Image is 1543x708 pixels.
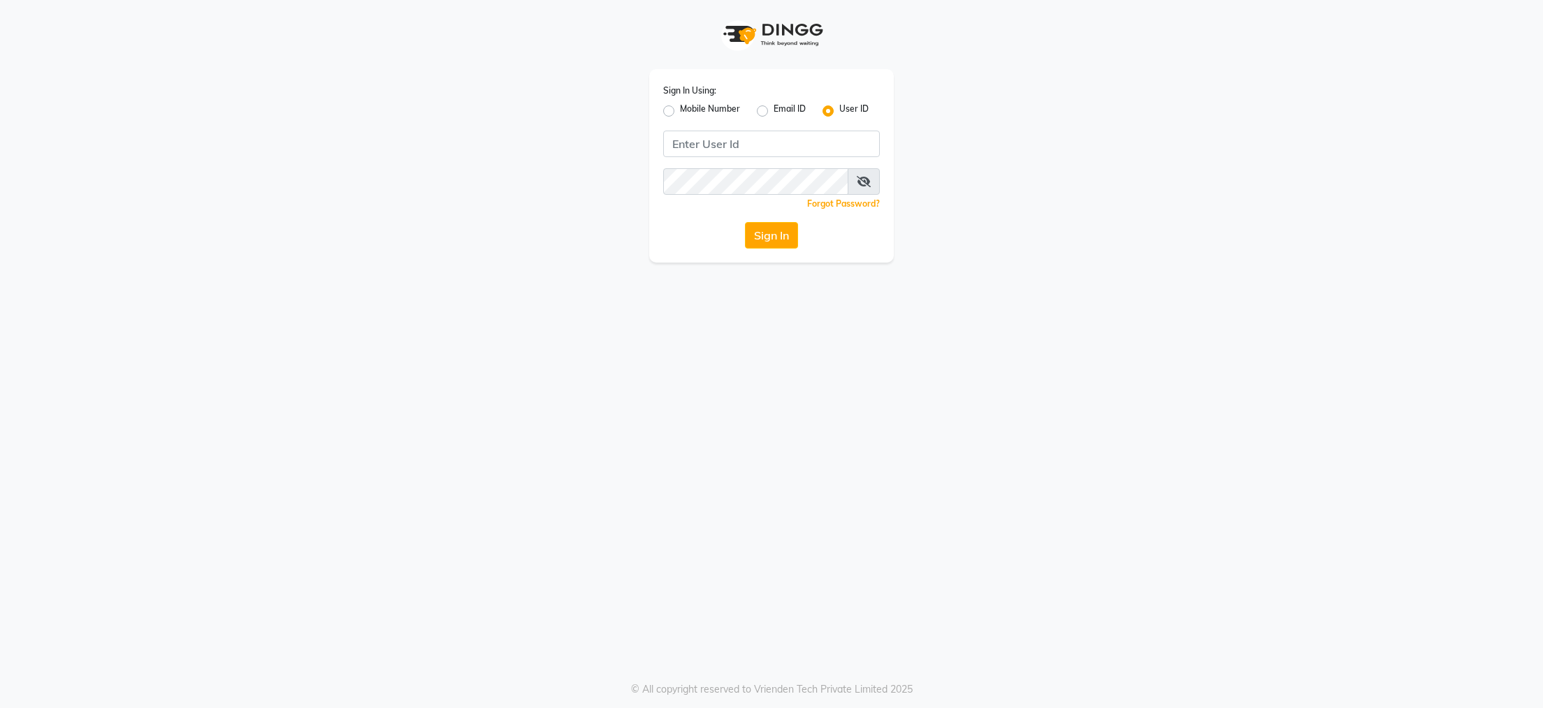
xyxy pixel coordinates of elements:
img: logo1.svg [716,14,827,55]
label: Mobile Number [680,103,740,119]
input: Username [663,131,880,157]
input: Username [663,168,848,195]
label: User ID [839,103,869,119]
a: Forgot Password? [807,198,880,209]
label: Sign In Using: [663,84,716,97]
button: Sign In [745,222,798,249]
label: Email ID [774,103,806,119]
